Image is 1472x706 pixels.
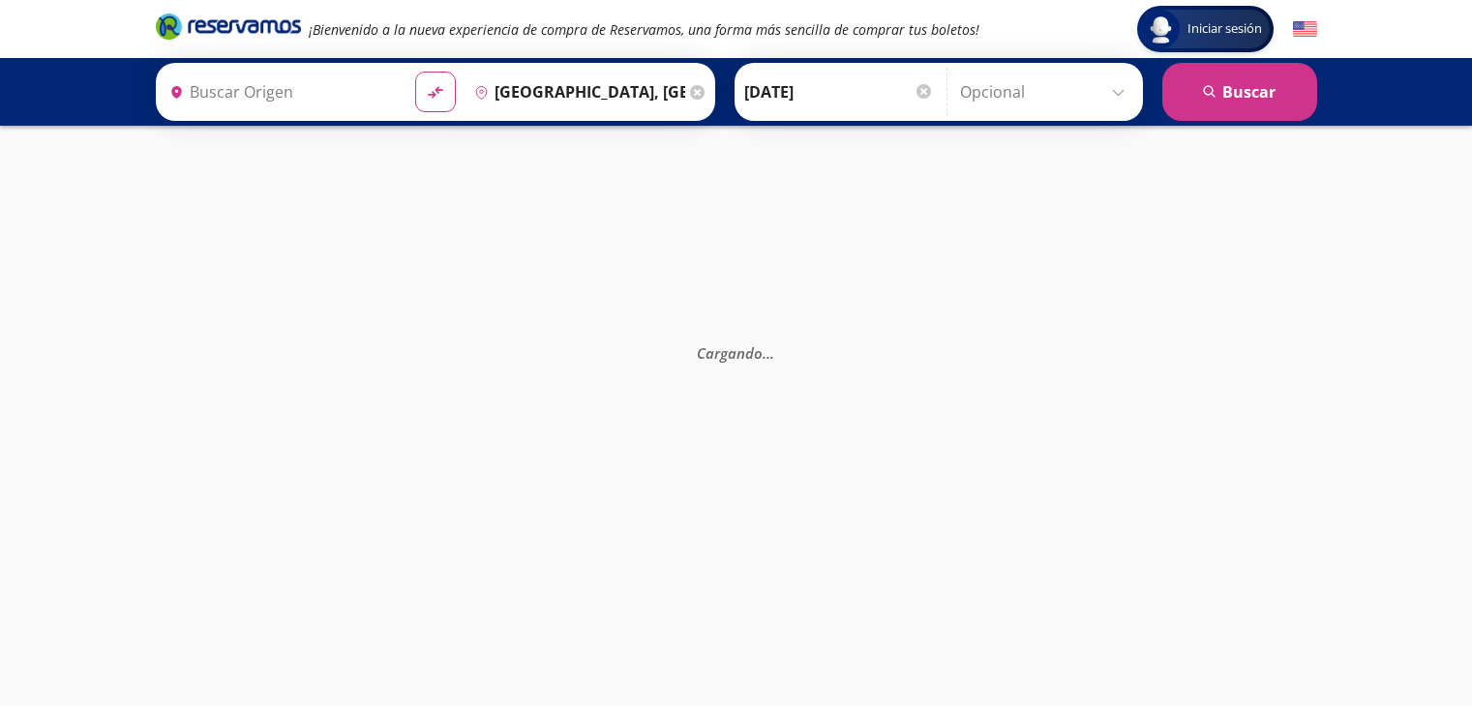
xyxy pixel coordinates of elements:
input: Elegir Fecha [744,68,934,116]
em: ¡Bienvenido a la nueva experiencia de compra de Reservamos, una forma más sencilla de comprar tus... [309,20,979,39]
input: Buscar Destino [466,68,685,116]
em: Cargando [697,343,774,363]
button: English [1293,17,1317,42]
input: Buscar Origen [162,68,400,116]
span: . [763,343,766,363]
span: . [770,343,774,363]
span: . [766,343,770,363]
i: Brand Logo [156,12,301,41]
a: Brand Logo [156,12,301,46]
button: Buscar [1162,63,1317,121]
input: Opcional [960,68,1133,116]
span: Iniciar sesión [1180,19,1270,39]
